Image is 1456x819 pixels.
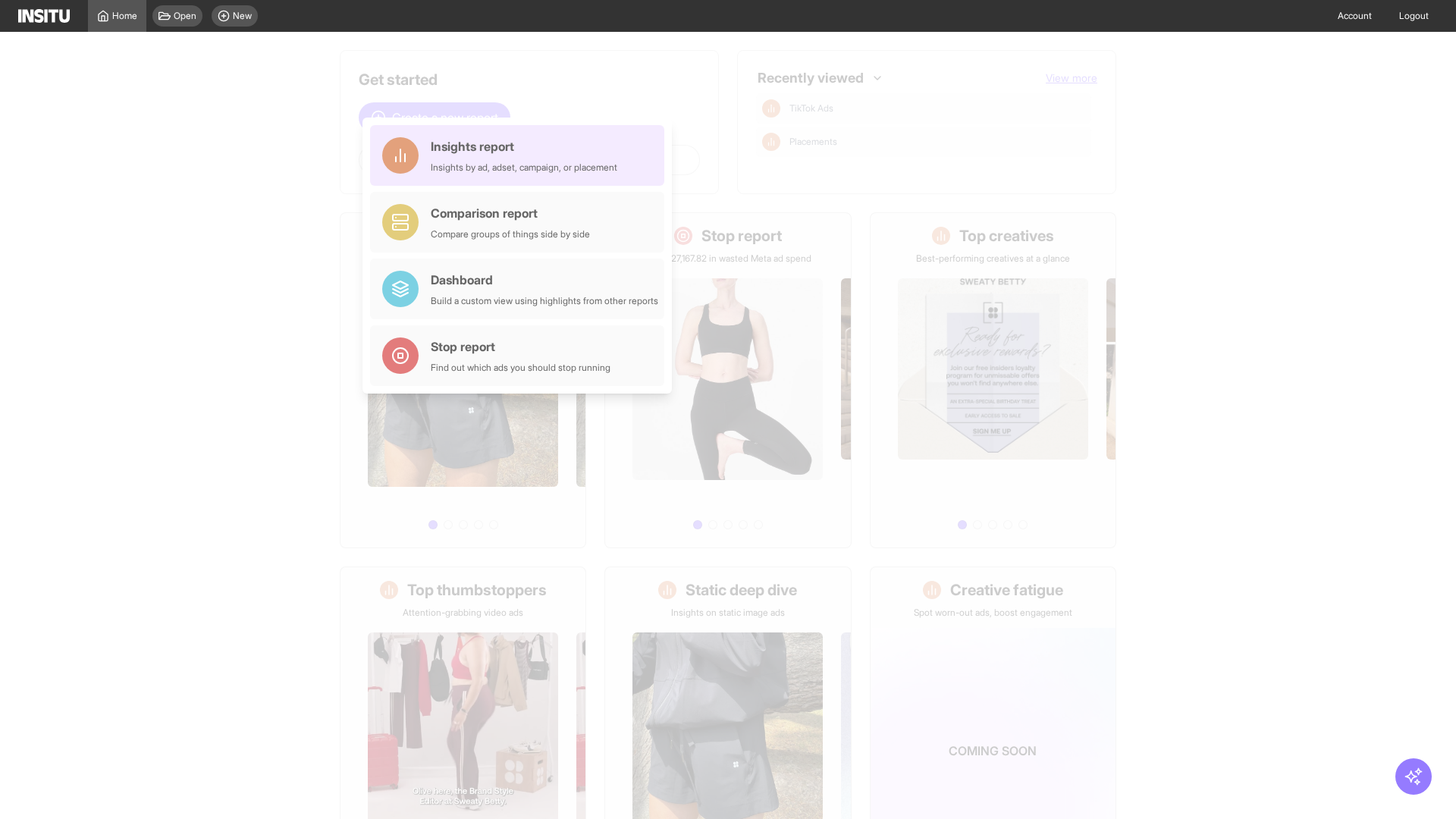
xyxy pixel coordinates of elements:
[431,137,617,155] div: Insights report
[174,10,196,22] span: Open
[431,162,617,174] div: Insights by ad, adset, campaign, or placement
[431,362,610,374] div: Find out which ads you should stop running
[233,10,252,22] span: New
[431,337,610,356] div: Stop report
[431,204,590,222] div: Comparison report
[18,9,70,23] img: Logo
[431,271,658,289] div: Dashboard
[112,10,137,22] span: Home
[431,228,590,240] div: Compare groups of things side by side
[431,295,658,307] div: Build a custom view using highlights from other reports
